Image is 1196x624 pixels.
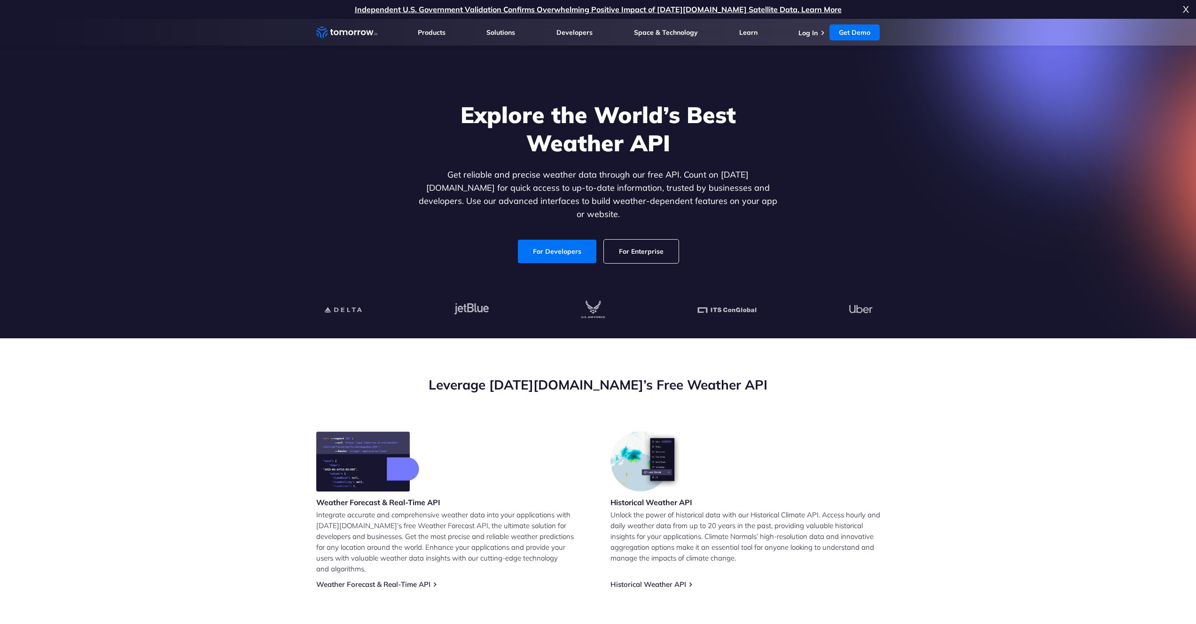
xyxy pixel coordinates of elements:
[604,240,679,263] a: For Enterprise
[610,509,880,563] p: Unlock the power of historical data with our Historical Climate API. Access hourly and daily weat...
[739,28,758,37] a: Learn
[798,29,818,37] a: Log In
[355,5,842,14] a: Independent U.S. Government Validation Confirms Overwhelming Positive Impact of [DATE][DOMAIN_NAM...
[634,28,698,37] a: Space & Technology
[316,497,440,507] h3: Weather Forecast & Real-Time API
[417,168,780,221] p: Get reliable and precise weather data through our free API. Count on [DATE][DOMAIN_NAME] for quic...
[316,509,586,574] p: Integrate accurate and comprehensive weather data into your applications with [DATE][DOMAIN_NAME]...
[486,28,515,37] a: Solutions
[556,28,593,37] a: Developers
[316,376,880,394] h2: Leverage [DATE][DOMAIN_NAME]’s Free Weather API
[417,101,780,157] h1: Explore the World’s Best Weather API
[610,580,686,589] a: Historical Weather API
[610,497,692,507] h3: Historical Weather API
[829,24,880,40] a: Get Demo
[518,240,596,263] a: For Developers
[418,28,446,37] a: Products
[316,25,377,39] a: Home link
[316,580,430,589] a: Weather Forecast & Real-Time API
